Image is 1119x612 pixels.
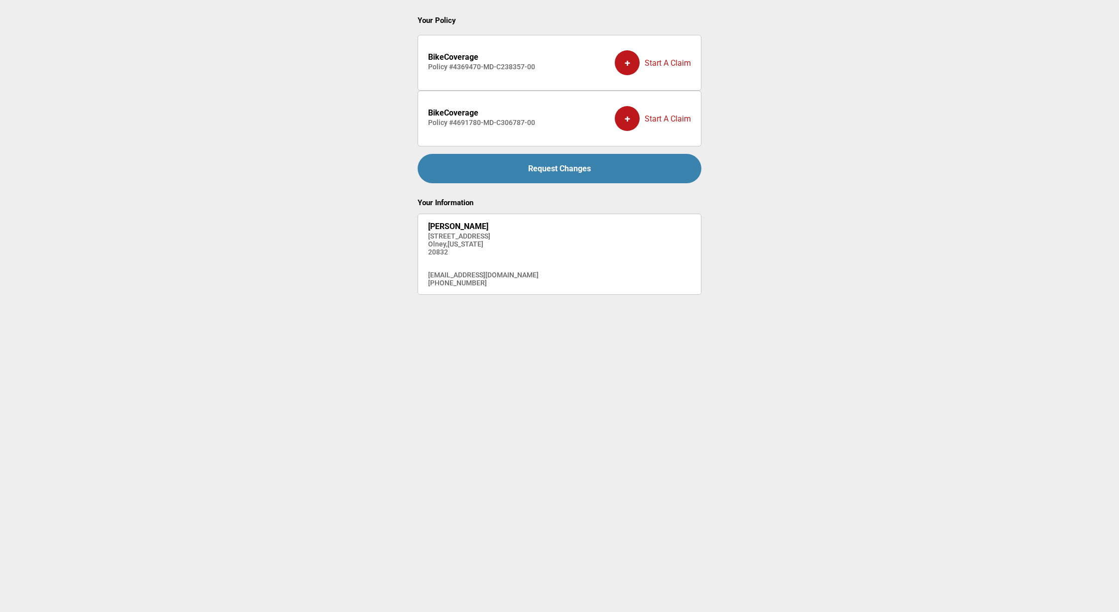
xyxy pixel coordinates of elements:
a: Request Changes [418,154,701,183]
a: +Start A Claim [615,43,691,83]
div: Start A Claim [615,99,691,138]
div: + [615,106,640,131]
h2: Your Policy [418,16,701,25]
h4: [STREET_ADDRESS] [428,232,539,240]
h4: Policy # 4369470-MD-C238357-00 [428,63,535,71]
h4: Olney , [US_STATE] [428,240,539,248]
strong: BikeCoverage [428,52,478,62]
div: Start A Claim [615,43,691,83]
h4: 20832 [428,248,539,256]
h4: Policy # 4691780-MD-C306787-00 [428,119,535,126]
div: + [615,50,640,75]
h2: Your Information [418,198,701,207]
strong: BikeCoverage [428,108,478,118]
strong: [PERSON_NAME] [428,222,488,231]
a: +Start A Claim [615,99,691,138]
h4: [EMAIL_ADDRESS][DOMAIN_NAME] [428,271,539,279]
h4: [PHONE_NUMBER] [428,279,539,287]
